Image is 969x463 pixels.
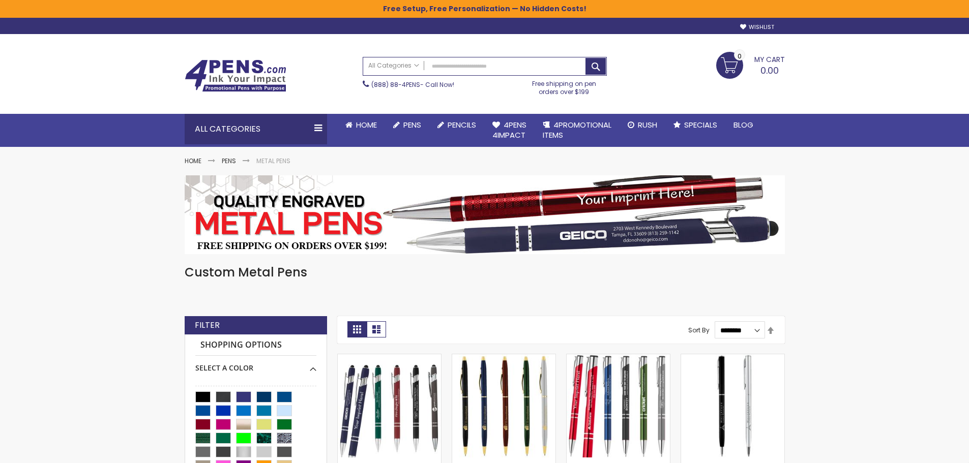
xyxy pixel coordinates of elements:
a: Blog [725,114,761,136]
a: 4Pens4impact [484,114,535,147]
img: 4Pens Custom Pens and Promotional Products [185,59,286,92]
span: Home [356,119,377,130]
div: Select A Color [195,356,316,373]
a: Rush [620,114,665,136]
span: 4PROMOTIONAL ITEMS [543,119,611,140]
a: Home [337,114,385,136]
span: All Categories [368,61,419,70]
a: Specials [665,114,725,136]
span: Pencils [448,119,476,130]
a: 0.00 0 [716,52,785,77]
span: Rush [638,119,657,130]
a: Home [185,157,201,165]
strong: Shopping Options [195,334,316,356]
span: 4Pens 4impact [492,119,526,140]
a: Cooper Deluxe Metal Pen w/Gold Trim [452,354,555,362]
a: All Categories [363,57,424,74]
span: Specials [684,119,717,130]
img: Custom Soft Touch Metal Pen - Stylus Top [338,354,441,457]
img: Paradigm Plus Custom Metal Pens [567,354,670,457]
div: All Categories [185,114,327,144]
span: Pens [403,119,421,130]
span: Blog [733,119,753,130]
label: Sort By [688,326,710,334]
a: Custom Soft Touch Metal Pen - Stylus Top [338,354,441,362]
span: 0 [738,51,742,61]
a: Berkley Ballpoint Pen with Chrome Trim [681,354,784,362]
a: Paradigm Plus Custom Metal Pens [567,354,670,362]
strong: Filter [195,320,220,331]
strong: Metal Pens [256,157,290,165]
a: Pens [385,114,429,136]
a: Pens [222,157,236,165]
a: Wishlist [740,23,774,31]
a: Pencils [429,114,484,136]
a: 4PROMOTIONALITEMS [535,114,620,147]
div: Free shipping on pen orders over $199 [521,76,607,96]
img: Metal Pens [185,175,785,254]
img: Cooper Deluxe Metal Pen w/Gold Trim [452,354,555,457]
a: (888) 88-4PENS [371,80,420,89]
span: 0.00 [760,64,779,77]
strong: Grid [347,321,367,337]
span: - Call Now! [371,80,454,89]
img: Berkley Ballpoint Pen with Chrome Trim [681,354,784,457]
h1: Custom Metal Pens [185,264,785,281]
